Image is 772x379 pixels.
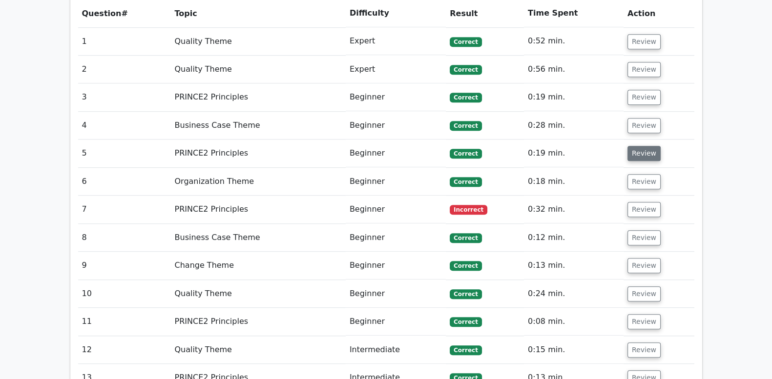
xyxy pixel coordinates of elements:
span: Question [82,9,122,18]
td: Change Theme [170,252,345,279]
td: 2 [78,56,171,83]
td: PRINCE2 Principles [170,196,345,223]
td: PRINCE2 Principles [170,308,345,336]
td: PRINCE2 Principles [170,83,345,111]
button: Review [627,62,661,77]
td: Beginner [346,308,446,336]
td: Beginner [346,83,446,111]
span: Correct [450,289,481,299]
td: Beginner [346,196,446,223]
td: Business Case Theme [170,112,345,140]
button: Review [627,286,661,301]
td: 0:12 min. [524,224,624,252]
td: Beginner [346,112,446,140]
button: Review [627,314,661,329]
td: Beginner [346,224,446,252]
td: 0:15 min. [524,336,624,364]
td: Business Case Theme [170,224,345,252]
span: Correct [450,345,481,355]
td: Beginner [346,280,446,308]
td: 12 [78,336,171,364]
td: Organization Theme [170,168,345,196]
td: PRINCE2 Principles [170,140,345,167]
span: Incorrect [450,205,487,215]
span: Correct [450,149,481,159]
button: Review [627,258,661,273]
td: 8 [78,224,171,252]
span: Correct [450,177,481,187]
td: 6 [78,168,171,196]
span: Correct [450,93,481,102]
button: Review [627,342,661,358]
span: Correct [450,317,481,327]
button: Review [627,230,661,245]
td: 0:08 min. [524,308,624,336]
td: Expert [346,56,446,83]
td: 7 [78,196,171,223]
span: Correct [450,261,481,271]
td: Quality Theme [170,56,345,83]
td: 10 [78,280,171,308]
td: 11 [78,308,171,336]
button: Review [627,118,661,133]
td: Beginner [346,168,446,196]
td: 0:19 min. [524,140,624,167]
button: Review [627,90,661,105]
button: Review [627,202,661,217]
td: 0:28 min. [524,112,624,140]
td: 0:52 min. [524,27,624,55]
td: Beginner [346,140,446,167]
td: 3 [78,83,171,111]
button: Review [627,34,661,49]
td: 0:13 min. [524,252,624,279]
span: Correct [450,233,481,243]
td: 1 [78,27,171,55]
td: Beginner [346,252,446,279]
span: Correct [450,65,481,75]
button: Review [627,174,661,189]
td: Intermediate [346,336,446,364]
td: 4 [78,112,171,140]
td: Quality Theme [170,336,345,364]
td: 5 [78,140,171,167]
td: Expert [346,27,446,55]
td: 0:19 min. [524,83,624,111]
td: 0:18 min. [524,168,624,196]
span: Correct [450,121,481,131]
td: 0:24 min. [524,280,624,308]
button: Review [627,146,661,161]
td: Quality Theme [170,280,345,308]
td: 0:32 min. [524,196,624,223]
span: Correct [450,37,481,47]
td: 9 [78,252,171,279]
td: 0:56 min. [524,56,624,83]
td: Quality Theme [170,27,345,55]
